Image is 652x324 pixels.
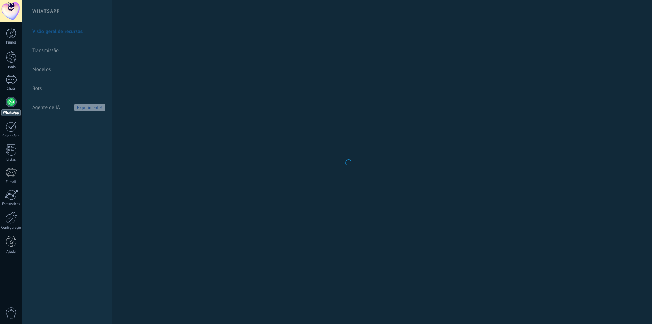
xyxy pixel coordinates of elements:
div: E-mail [1,180,21,184]
div: Leads [1,65,21,69]
div: WhatsApp [1,109,21,116]
div: Estatísticas [1,202,21,206]
div: Listas [1,158,21,162]
div: Painel [1,40,21,45]
div: Ajuda [1,250,21,254]
div: Calendário [1,134,21,138]
div: Configurações [1,226,21,230]
div: Chats [1,87,21,91]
